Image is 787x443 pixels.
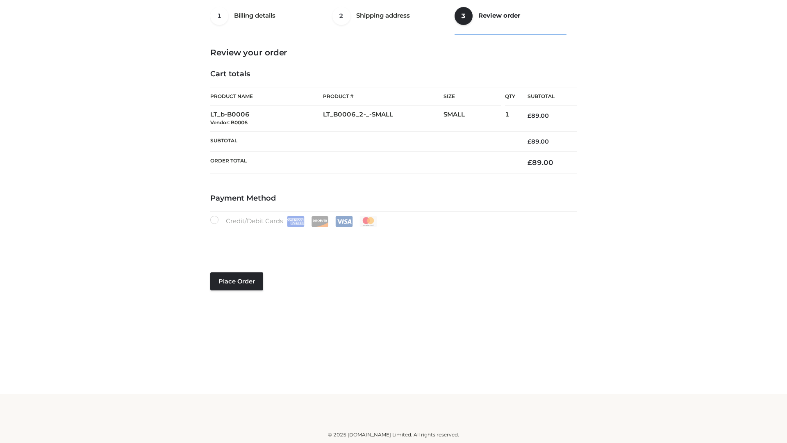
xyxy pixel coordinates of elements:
div: © 2025 [DOMAIN_NAME] Limited. All rights reserved. [122,431,665,439]
button: Place order [210,272,263,290]
td: LT_B0006_2-_-SMALL [323,106,444,132]
label: Credit/Debit Cards [210,216,378,227]
img: Discover [311,216,329,227]
span: £ [528,138,531,145]
h3: Review your order [210,48,577,57]
span: £ [528,158,532,167]
td: SMALL [444,106,505,132]
h4: Payment Method [210,194,577,203]
h4: Cart totals [210,70,577,79]
th: Size [444,87,501,106]
img: Visa [335,216,353,227]
iframe: Secure payment input frame [209,225,575,255]
th: Subtotal [210,131,515,151]
bdi: 89.00 [528,158,553,167]
img: Amex [287,216,305,227]
th: Qty [505,87,515,106]
th: Product Name [210,87,323,106]
bdi: 89.00 [528,112,549,119]
small: Vendor: B0006 [210,119,248,126]
th: Product # [323,87,444,106]
td: 1 [505,106,515,132]
span: £ [528,112,531,119]
td: LT_b-B0006 [210,106,323,132]
th: Order Total [210,152,515,174]
th: Subtotal [515,87,577,106]
bdi: 89.00 [528,138,549,145]
img: Mastercard [359,216,377,227]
